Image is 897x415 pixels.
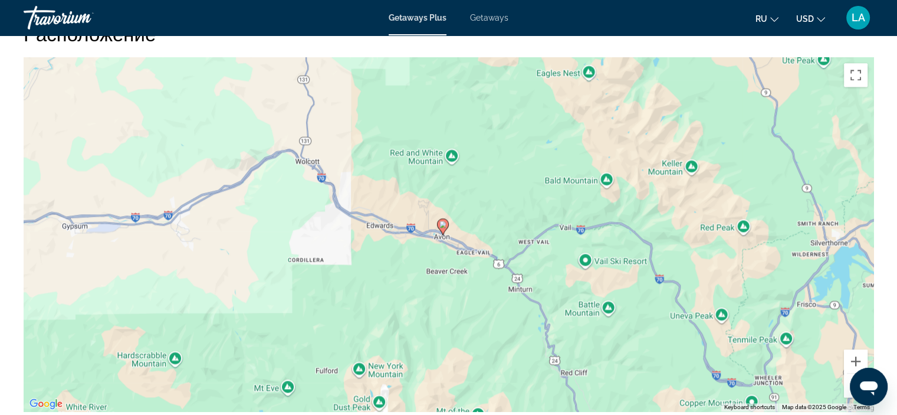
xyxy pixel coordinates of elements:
[389,13,446,22] a: Getaways Plus
[470,13,508,22] a: Getaways
[796,10,825,27] button: Change currency
[24,2,142,33] a: Travorium
[853,404,870,410] a: Terms (opens in new tab)
[843,5,873,30] button: User Menu
[782,404,846,410] span: Map data ©2025 Google
[27,396,65,411] a: Open this area in Google Maps (opens a new window)
[852,12,865,24] span: LA
[755,14,767,24] span: ru
[844,349,868,373] button: Zoom in
[796,14,814,24] span: USD
[850,368,888,406] iframe: Button to launch messaging window
[27,396,65,411] img: Google
[844,374,868,397] button: Zoom out
[755,10,778,27] button: Change language
[724,403,775,411] button: Keyboard shortcuts
[844,63,868,87] button: Toggle fullscreen view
